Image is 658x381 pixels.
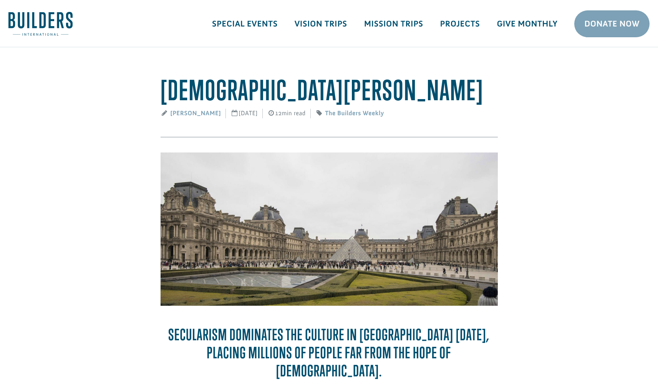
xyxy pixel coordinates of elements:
[204,13,286,35] a: Special Events
[356,13,432,35] a: Mission Trips
[488,13,566,35] a: Give Monthly
[170,109,221,117] a: [PERSON_NAME]
[161,152,498,306] img: France Beauvais Church
[262,104,310,123] span: 12min read
[432,13,489,35] a: Projects
[8,12,73,36] img: Builders International
[574,10,650,37] a: Donate Now
[325,109,384,117] a: The Builders Weekly
[161,74,498,106] h1: [DEMOGRAPHIC_DATA][PERSON_NAME]
[168,325,490,380] span: Secularism dominates the culture in [GEOGRAPHIC_DATA] [DATE], placing millions of people far from...
[226,104,263,123] span: [DATE]
[286,13,356,35] a: Vision Trips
